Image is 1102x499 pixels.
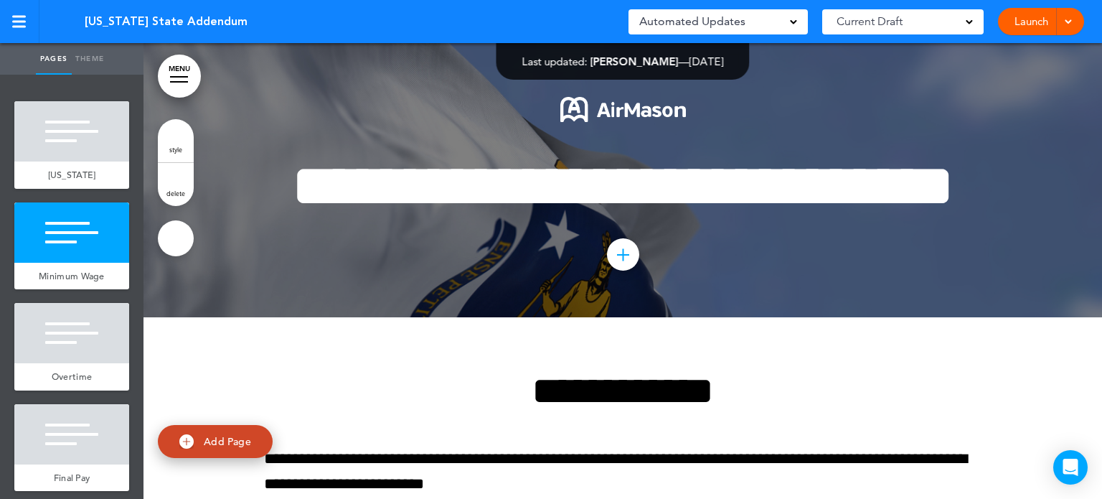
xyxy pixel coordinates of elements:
[54,472,90,484] span: Final Pay
[590,55,679,68] span: [PERSON_NAME]
[85,14,248,29] span: [US_STATE] State Addendum
[72,43,108,75] a: Theme
[689,55,724,68] span: [DATE]
[48,169,96,181] span: [US_STATE]
[179,434,194,449] img: add.svg
[14,465,129,492] a: Final Pay
[169,145,182,154] span: style
[158,119,194,162] a: style
[158,163,194,206] a: delete
[158,425,273,459] a: Add Page
[522,56,724,67] div: —
[14,263,129,290] a: Minimum Wage
[560,97,686,122] img: 1722553576973-Airmason_logo_White.png
[39,270,105,282] span: Minimum Wage
[1009,8,1054,35] a: Launch
[14,363,129,391] a: Overtime
[1053,450,1088,485] div: Open Intercom Messenger
[639,11,745,32] span: Automated Updates
[204,434,251,447] span: Add Page
[14,162,129,189] a: [US_STATE]
[36,43,72,75] a: Pages
[52,370,92,383] span: Overtime
[837,11,903,32] span: Current Draft
[522,55,588,68] span: Last updated:
[166,189,185,197] span: delete
[158,55,201,98] a: MENU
